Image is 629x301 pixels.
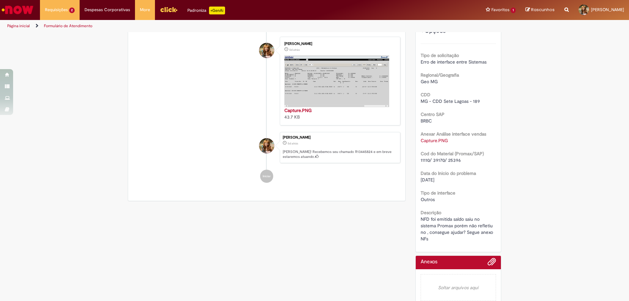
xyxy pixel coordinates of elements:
b: Descrição [421,210,441,216]
ul: Trilhas de página [5,20,414,32]
time: 25/08/2025 17:27:35 [288,141,298,145]
span: 11110/ 39170/ 25396 [421,157,461,163]
span: Erro de interface entre Sistemas [421,59,486,65]
span: Rascunhos [531,7,555,13]
span: 2 [69,8,75,13]
b: Tipo de interface [421,190,455,196]
a: Rascunhos [525,7,555,13]
p: +GenAi [209,7,225,14]
div: 43.7 KB [284,107,393,120]
img: click_logo_yellow_360x200.png [160,5,178,14]
h2: Anexos [421,259,437,265]
span: BRBC [421,118,432,124]
span: 5d atrás [289,48,300,52]
li: Adrielle Cristina Andrade [133,132,400,163]
span: 5d atrás [288,141,298,145]
span: Geo MG [421,79,438,85]
b: Tipo de solicitação [421,52,459,58]
b: Data do Inicio do problema [421,170,476,176]
div: [PERSON_NAME] [284,42,393,46]
div: Padroniza [187,7,225,14]
time: 25/08/2025 17:22:53 [289,48,300,52]
img: ServiceNow [1,3,34,16]
b: CDD [421,92,430,98]
b: Anexar Análise interface vendas [421,131,486,137]
span: Despesas Corporativas [85,7,130,13]
div: [PERSON_NAME] [283,136,397,140]
span: Requisições [45,7,68,13]
b: Centro SAP [421,111,445,117]
span: NFD foi emitida saldo saiu no sistema Promax porém não refletiu no , consegue ajudar? Segue anexo... [421,216,494,242]
button: Adicionar anexos [487,257,496,269]
a: Formulário de Atendimento [44,23,92,28]
span: More [140,7,150,13]
span: Favoritos [491,7,509,13]
span: [PERSON_NAME] [591,7,624,12]
div: Adrielle Cristina Andrade [259,43,274,58]
em: Soltar arquivos aqui [421,274,496,301]
p: [PERSON_NAME]! Recebemos seu chamado R13445824 e em breve estaremos atuando. [283,149,397,160]
a: Capture.PNG [284,107,312,113]
span: Outros [421,197,435,202]
b: Regional/Geografia [421,72,459,78]
div: Adrielle Cristina Andrade [259,138,274,153]
span: [DATE] [421,177,434,183]
b: Cod do Material (Promax/SAP) [421,151,484,157]
a: Download de Capture.PNG [421,138,448,143]
span: MG - CDD Sete Lagoas - 189 [421,98,480,104]
a: Página inicial [7,23,30,28]
span: 1 [511,8,516,13]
